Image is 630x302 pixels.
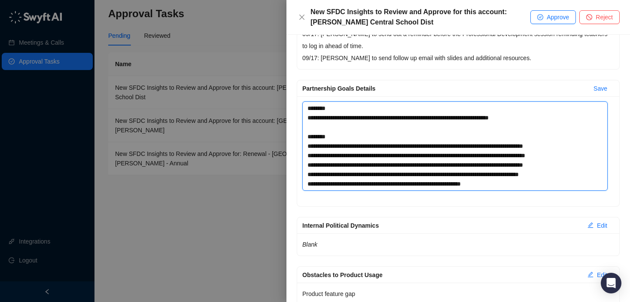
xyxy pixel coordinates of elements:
div: New SFDC Insights to Review and Approve for this account: [PERSON_NAME] Central School Dist [310,7,530,27]
div: Internal Political Dynamics [302,221,581,230]
button: Reject [579,10,620,24]
em: Blank [302,241,317,248]
button: Close [297,12,307,22]
span: Edit [597,270,607,280]
div: Obstacles to Product Usage [302,270,581,280]
textarea: Partnership Goals Details [302,101,608,191]
span: Edit [597,221,607,230]
button: Edit [581,219,614,232]
p: Product feature gap [302,288,614,300]
span: Reject [596,12,613,22]
div: Partnership Goals Details [302,84,587,93]
p: 09/17: [PERSON_NAME] to check on Google extension/widget and add to follow up email. 09/17: [PERS... [302,16,614,64]
button: Approve [530,10,576,24]
span: Save [593,84,607,93]
span: close [298,14,305,21]
span: Approve [547,12,569,22]
span: check-circle [537,14,543,20]
div: Open Intercom Messenger [601,273,621,293]
button: Save [587,82,614,95]
button: Edit [581,268,614,282]
span: stop [586,14,592,20]
span: edit [587,271,593,278]
span: edit [587,222,593,228]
